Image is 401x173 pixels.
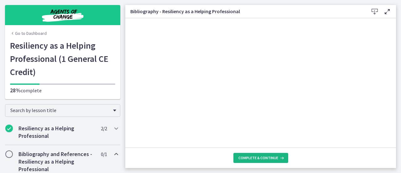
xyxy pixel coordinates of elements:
[10,87,21,94] span: 28%
[101,150,107,158] span: 0 / 1
[10,87,115,94] p: complete
[25,8,100,23] img: Agents of Change
[5,104,120,117] div: Search by lesson title
[233,153,288,163] button: Complete & continue
[18,150,95,173] h2: Bibliography and References - Resiliency as a Helping Professional
[10,39,115,78] h1: Resiliency as a Helping Professional (1 General CE Credit)
[5,125,13,132] i: Completed
[130,8,358,15] h3: Bibliography - Resiliency as a Helping Professional
[18,125,95,140] h2: Resiliency as a Helping Professional
[238,155,278,160] span: Complete & continue
[10,107,110,113] span: Search by lesson title
[10,30,47,36] a: Go to Dashboard
[101,125,107,132] span: 2 / 2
